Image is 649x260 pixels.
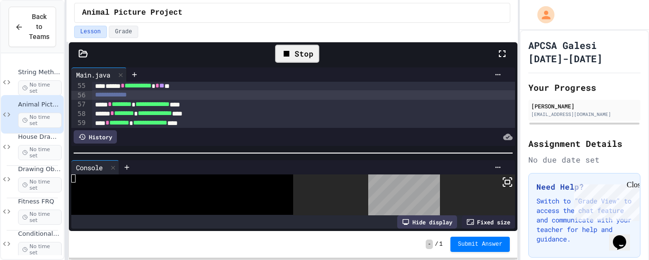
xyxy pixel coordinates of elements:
[18,113,62,128] span: No time set
[18,210,62,225] span: No time set
[18,230,62,238] span: Conditionals Classwork
[18,80,62,96] span: No time set
[71,81,87,91] div: 55
[82,7,182,19] span: Animal Picture Project
[71,160,119,174] div: Console
[71,70,115,80] div: Main.java
[18,68,62,77] span: String Methods Examples
[275,45,319,63] div: Stop
[74,130,117,144] div: History
[462,215,515,229] div: Fixed size
[450,237,510,252] button: Submit Answer
[435,241,438,248] span: /
[397,215,457,229] div: Hide display
[18,133,62,141] span: House Drawing Classwork
[18,242,62,257] span: No time set
[531,102,638,110] div: [PERSON_NAME]
[18,177,62,193] span: No time set
[18,101,62,109] span: Animal Picture Project
[536,196,632,244] p: Switch to "Grade View" to access the chat feature and communicate with your teacher for help and ...
[74,26,107,38] button: Lesson
[426,240,433,249] span: -
[4,4,66,60] div: Chat with us now!Close
[536,181,632,193] h3: Need Help?
[18,165,62,173] span: Drawing Objects in Java - HW Playposit Code
[71,163,107,173] div: Console
[71,91,87,100] div: 56
[18,145,62,160] span: No time set
[528,154,640,165] div: No due date set
[458,241,503,248] span: Submit Answer
[71,128,87,137] div: 60
[439,241,443,248] span: 1
[29,12,49,42] span: Back to Teams
[531,111,638,118] div: [EMAIL_ADDRESS][DOMAIN_NAME]
[71,67,127,82] div: Main.java
[109,26,138,38] button: Grade
[71,100,87,109] div: 57
[570,181,639,221] iframe: chat widget
[528,137,640,150] h2: Assignment Details
[71,118,87,128] div: 59
[528,81,640,94] h2: Your Progress
[9,7,56,47] button: Back to Teams
[609,222,639,250] iframe: chat widget
[71,109,87,119] div: 58
[527,4,557,26] div: My Account
[528,39,640,65] h1: APCSA Galesi [DATE]-[DATE]
[18,198,62,206] span: Fitness FRQ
